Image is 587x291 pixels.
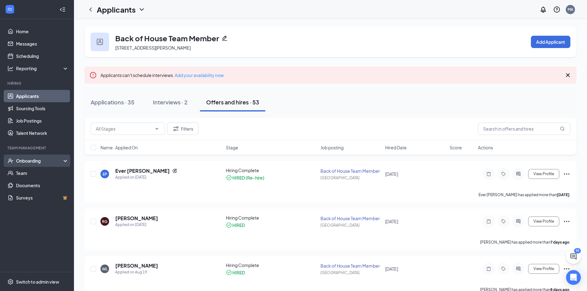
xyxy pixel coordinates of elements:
[153,98,188,106] div: Interviews · 2
[16,50,69,62] a: Scheduling
[320,263,381,269] div: Back of House Team Member
[515,172,522,176] svg: ActiveChat
[500,219,507,224] svg: Tag
[115,222,158,228] div: Applied on [DATE]
[172,125,180,132] svg: Filter
[167,123,198,135] button: Filter Filters
[7,158,14,164] svg: UserCheck
[16,38,69,50] a: Messages
[485,172,492,176] svg: Note
[320,175,381,180] div: [GEOGRAPHIC_DATA]
[103,172,107,177] div: EP
[563,218,570,225] svg: Ellipses
[533,267,554,271] span: View Profile
[16,158,63,164] div: Onboarding
[16,115,69,127] a: Job Postings
[226,269,232,276] svg: CheckmarkCircle
[450,144,462,151] span: Score
[154,126,159,131] svg: ChevronDown
[206,98,259,106] div: Offers and hires · 53
[500,172,507,176] svg: Tag
[563,170,570,178] svg: Ellipses
[7,279,14,285] svg: Settings
[566,270,581,285] div: Open Intercom Messenger
[16,192,69,204] a: SurveysCrown
[226,215,317,221] div: Hiring Complete
[59,6,66,13] svg: Collapse
[7,81,67,86] div: Hiring
[479,192,570,197] p: Ever [PERSON_NAME] has applied more than .
[540,6,547,13] svg: Notifications
[226,175,232,181] svg: CheckmarkCircle
[385,266,398,272] span: [DATE]
[560,126,565,131] svg: MagnifyingGlass
[500,266,507,271] svg: Tag
[385,144,407,151] span: Hired Date
[96,125,152,132] input: All Stages
[528,216,559,226] button: View Profile
[7,145,67,151] div: Team Management
[222,35,228,41] svg: Pencil
[172,168,177,173] svg: Reapply
[16,279,59,285] div: Switch to admin view
[550,240,569,245] b: 7 days ago
[533,219,554,224] span: View Profile
[478,123,570,135] input: Search in offers and hires
[320,223,381,228] div: [GEOGRAPHIC_DATA]
[115,168,170,174] h5: Ever [PERSON_NAME]
[16,25,69,38] a: Home
[89,71,97,79] svg: Error
[320,168,381,174] div: Back of House Team Member
[115,215,158,222] h5: [PERSON_NAME]
[16,179,69,192] a: Documents
[528,264,559,274] button: View Profile
[528,169,559,179] button: View Profile
[320,144,344,151] span: Job posting
[385,219,398,224] span: [DATE]
[16,90,69,102] a: Applicants
[226,222,232,228] svg: CheckmarkCircle
[568,7,573,12] div: MA
[115,262,158,269] h5: [PERSON_NAME]
[100,144,138,151] span: Name · Applied On
[100,72,224,78] span: Applicants can't schedule interviews.
[320,215,381,221] div: Back of House Team Member
[574,248,581,253] div: 90
[533,172,554,176] span: View Profile
[115,174,177,180] div: Applied on [DATE]
[226,262,317,268] div: Hiring Complete
[16,167,69,179] a: Team
[485,266,492,271] svg: Note
[232,222,245,228] div: HIRED
[515,219,522,224] svg: ActiveChat
[16,65,69,71] div: Reporting
[385,171,398,177] span: [DATE]
[87,6,94,13] svg: ChevronLeft
[226,144,238,151] span: Stage
[232,269,245,276] div: HIRED
[97,4,136,15] h1: Applicants
[557,192,569,197] b: [DATE]
[91,98,134,106] div: Applications · 35
[7,65,14,71] svg: Analysis
[138,6,145,13] svg: ChevronDown
[102,266,108,272] div: WL
[175,72,224,78] a: Add your availability now
[570,253,577,260] svg: ChatActive
[563,265,570,273] svg: Ellipses
[97,39,103,45] img: user icon
[115,269,158,275] div: Applied on Aug 19
[115,33,219,43] h3: Back of House Team Member
[115,45,191,51] span: [STREET_ADDRESS][PERSON_NAME]
[226,167,317,173] div: Hiring Complete
[7,6,13,12] svg: WorkstreamLogo
[515,266,522,271] svg: ActiveChat
[553,6,561,13] svg: QuestionInfo
[564,71,572,79] svg: Cross
[232,175,264,181] div: HIRED (Re-hire)
[531,36,570,48] button: Add Applicant
[566,249,581,264] button: ChatActive
[478,144,493,151] span: Actions
[16,102,69,115] a: Sourcing Tools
